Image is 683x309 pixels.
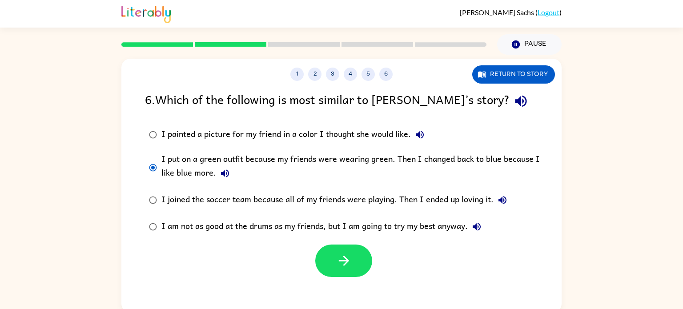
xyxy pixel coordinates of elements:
div: ( ) [460,8,562,16]
div: I painted a picture for my friend in a color I thought she would like. [161,126,429,144]
button: 2 [308,68,321,81]
button: 1 [290,68,304,81]
div: I joined the soccer team because all of my friends were playing. Then I ended up loving it. [161,191,511,209]
button: I am not as good at the drums as my friends, but I am going to try my best anyway. [468,218,486,236]
span: [PERSON_NAME] Sachs [460,8,535,16]
button: 6 [379,68,393,81]
div: 6 . Which of the following is most similar to [PERSON_NAME]’s story? [145,90,538,112]
button: Pause [497,34,562,55]
button: Return to story [472,65,555,84]
button: 3 [326,68,339,81]
button: I joined the soccer team because all of my friends were playing. Then I ended up loving it. [494,191,511,209]
div: I am not as good at the drums as my friends, but I am going to try my best anyway. [161,218,486,236]
button: 4 [344,68,357,81]
button: I painted a picture for my friend in a color I thought she would like. [411,126,429,144]
img: Literably [121,4,171,23]
div: I put on a green outfit because my friends were wearing green. Then I changed back to blue becaus... [161,152,550,182]
a: Logout [538,8,559,16]
button: I put on a green outfit because my friends were wearing green. Then I changed back to blue becaus... [216,165,234,182]
button: 5 [362,68,375,81]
